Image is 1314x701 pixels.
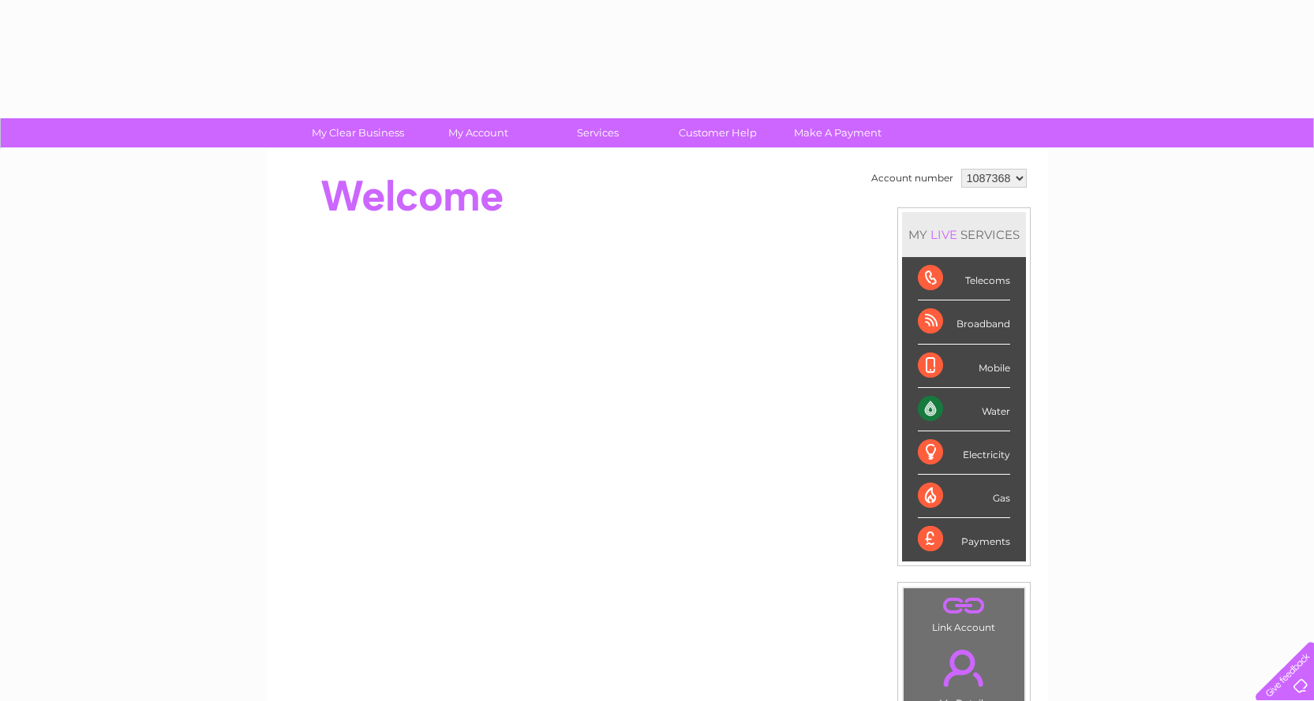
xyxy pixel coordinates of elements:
a: Make A Payment [773,118,903,147]
div: Electricity [918,431,1010,475]
a: Services [533,118,663,147]
div: Mobile [918,345,1010,388]
div: Water [918,388,1010,431]
td: Account number [867,165,957,192]
a: My Account [413,118,543,147]
a: . [908,592,1020,620]
a: My Clear Business [293,118,423,147]
td: Link Account [903,587,1025,637]
div: MY SERVICES [902,212,1026,257]
a: . [908,640,1020,695]
div: Telecoms [918,257,1010,300]
div: LIVE [927,227,960,242]
div: Broadband [918,300,1010,344]
div: Payments [918,518,1010,561]
a: Customer Help [653,118,783,147]
div: Gas [918,475,1010,518]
